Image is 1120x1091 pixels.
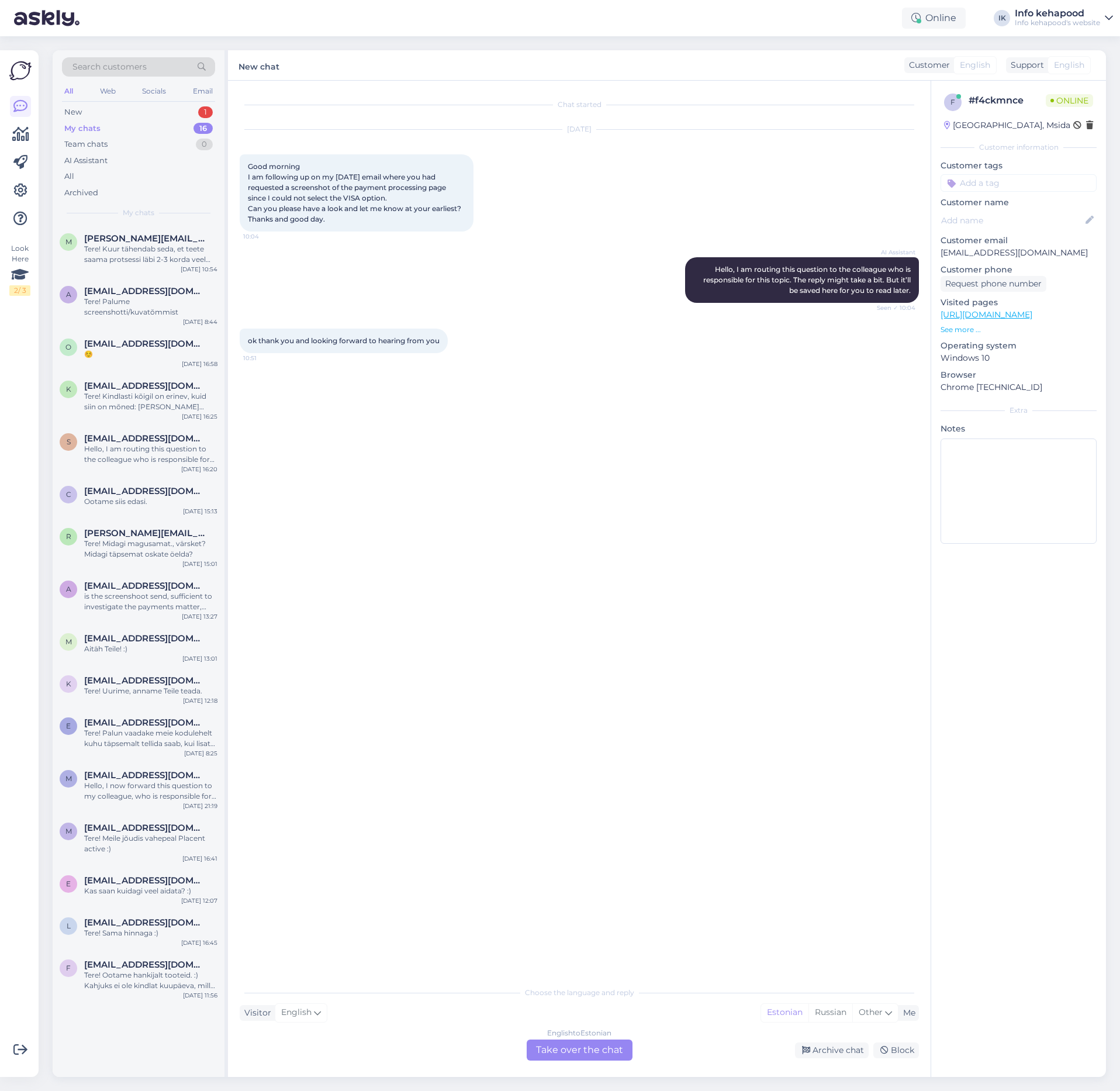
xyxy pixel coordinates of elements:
[183,991,217,1000] div: [DATE] 11:56
[183,696,217,705] div: [DATE] 12:18
[84,833,217,854] div: Tere! Meile jõudis vahepeal Placent active :)
[84,970,217,991] div: Tere! Ootame hankijalt tooteid. :) Kahjuks ei ole kindlat kuupäeva, millal võivad saabuda
[183,317,217,326] div: [DATE] 8:44
[941,142,1097,153] div: Customer information
[123,208,154,218] span: My chats
[66,385,71,393] span: k
[84,528,206,538] span: Ruth.jyrgenson@mail.ee
[941,214,1083,227] input: Add name
[238,57,279,73] label: New chat
[182,654,217,663] div: [DATE] 13:01
[196,139,213,150] div: 0
[941,423,1097,435] p: Notes
[66,585,71,593] span: a
[64,171,74,182] div: All
[941,309,1032,320] a: [URL][DOMAIN_NAME]
[84,633,206,644] span: marleenvaldas@gmail.com
[941,324,1097,335] p: See more ...
[248,336,440,345] span: ok thank you and looking forward to hearing from you
[547,1028,611,1038] div: English to Estonian
[191,84,215,99] div: Email
[84,823,206,833] span: mialauk11@gmail.com
[84,538,217,560] div: Tere! Midagi magusamat., värsket? Midagi täpsemat oskate öelda?
[64,155,108,167] div: AI Assistant
[84,717,206,728] span: erifasultana@gmail.com
[65,637,72,646] span: m
[527,1040,632,1061] div: Take over the chat
[181,938,217,947] div: [DATE] 16:45
[84,675,206,686] span: kerli.oidsalu@gmail.com
[1015,9,1113,27] a: Info kehapoodInfo kehapood's website
[994,10,1010,26] div: IK
[62,84,75,99] div: All
[761,1004,808,1021] div: Estonian
[66,964,71,972] span: f
[66,679,71,688] span: k
[84,686,217,696] div: Tere! Uurime, anname Teile teada.
[1054,59,1084,71] span: English
[140,84,168,99] div: Socials
[941,296,1097,309] p: Visited pages
[243,232,287,241] span: 10:04
[84,928,217,938] div: Tere! Sama hinnaga :)
[941,160,1097,172] p: Customer tags
[84,349,217,360] div: ☺️
[969,94,1046,108] div: # f4ckmnce
[902,8,966,29] div: Online
[941,352,1097,364] p: Windows 10
[941,340,1097,352] p: Operating system
[182,412,217,421] div: [DATE] 16:25
[66,879,71,888] span: e
[84,886,217,896] div: Kas saan kuidagi veel aidata? :)
[64,123,101,134] div: My chats
[67,921,71,930] span: L
[66,490,71,499] span: c
[84,728,217,749] div: Tere! Palun vaadake meie kodulehelt kuhu täpsemalt tellida saab, kui lisate aadressi, siis annab ...
[181,465,217,474] div: [DATE] 16:20
[950,98,955,106] span: f
[65,343,71,351] span: o
[859,1007,883,1017] span: Other
[72,61,147,73] span: Search customers
[64,187,98,199] div: Archived
[1015,9,1100,18] div: Info kehapood
[64,106,82,118] div: New
[9,60,32,82] img: Askly Logo
[873,1042,919,1058] div: Block
[808,1004,852,1021] div: Russian
[84,381,206,391] span: kerttukivisaar93@gmail.com
[240,1007,271,1019] div: Visitor
[65,827,72,835] span: m
[181,265,217,274] div: [DATE] 10:54
[84,781,217,802] div: Hello, I now forward this question to my colleague, who is responsible for this. The reply will b...
[84,339,206,349] span: olya-nik.13@yandex.ru
[67,437,71,446] span: s
[1015,18,1100,27] div: Info kehapood's website
[240,124,919,134] div: [DATE]
[183,507,217,516] div: [DATE] 15:13
[941,405,1097,416] div: Extra
[98,84,118,99] div: Web
[182,560,217,568] div: [DATE] 15:01
[66,290,71,299] span: A
[84,644,217,654] div: Aitäh Teile! :)
[872,248,915,257] span: AI Assistant
[941,234,1097,247] p: Customer email
[281,1006,312,1019] span: English
[240,988,919,998] div: Choose the language and reply
[941,381,1097,393] p: Chrome [TECHNICAL_ID]
[904,59,950,71] div: Customer
[84,917,206,928] span: Liis.tintso@gmail.com
[182,854,217,863] div: [DATE] 16:41
[243,354,287,362] span: 10:51
[9,243,30,296] div: Look Here
[181,896,217,905] div: [DATE] 12:07
[248,162,461,223] span: Good morning I am following up on my [DATE] email where you had requested a screenshot of the pay...
[182,360,217,368] div: [DATE] 16:58
[941,276,1046,292] div: Request phone number
[66,532,71,541] span: R
[872,303,915,312] span: Seen ✓ 10:04
[84,233,206,244] span: maria.toniste@gmail.com
[84,486,206,496] span: carolinmarmei@gmail.com
[183,802,217,810] div: [DATE] 21:19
